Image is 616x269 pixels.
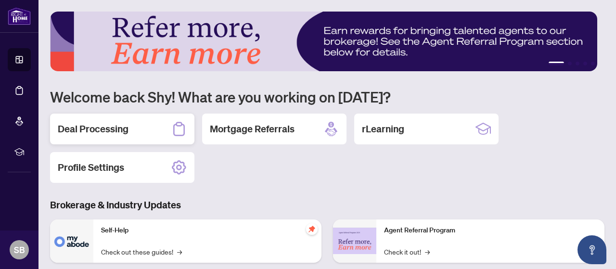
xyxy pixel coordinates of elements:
[362,122,404,136] h2: rLearning
[591,62,595,65] button: 5
[50,219,93,263] img: Self-Help
[8,7,31,25] img: logo
[576,62,579,65] button: 3
[50,88,604,106] h1: Welcome back Shy! What are you working on [DATE]?
[58,161,124,174] h2: Profile Settings
[577,235,606,264] button: Open asap
[425,246,430,257] span: →
[50,12,597,71] img: Slide 0
[384,225,597,236] p: Agent Referral Program
[210,122,295,136] h2: Mortgage Referrals
[58,122,128,136] h2: Deal Processing
[306,223,318,235] span: pushpin
[568,62,572,65] button: 2
[14,243,25,256] span: SB
[50,198,604,212] h3: Brokerage & Industry Updates
[177,246,182,257] span: →
[101,246,182,257] a: Check out these guides!→
[333,228,376,254] img: Agent Referral Program
[549,62,564,65] button: 1
[101,225,314,236] p: Self-Help
[384,246,430,257] a: Check it out!→
[583,62,587,65] button: 4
